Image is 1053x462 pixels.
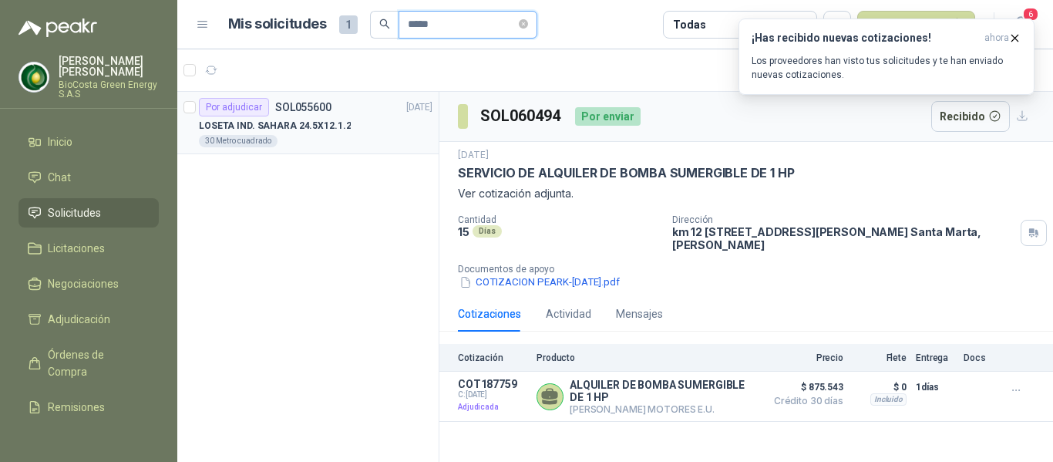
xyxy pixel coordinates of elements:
[931,101,1011,132] button: Recibido
[48,275,119,292] span: Negociaciones
[458,390,527,400] span: C: [DATE]
[766,378,843,396] span: $ 875.543
[59,56,159,77] p: [PERSON_NAME] [PERSON_NAME]
[738,19,1034,95] button: ¡Has recibido nuevas cotizaciones!ahora Los proveedores han visto tus solicitudes y te han enviad...
[275,102,331,113] p: SOL055600
[458,305,521,322] div: Cotizaciones
[546,305,591,322] div: Actividad
[473,225,502,238] div: Días
[672,225,1014,251] p: km 12 [STREET_ADDRESS][PERSON_NAME] Santa Marta , [PERSON_NAME]
[570,403,757,415] p: [PERSON_NAME] MOTORES E.U.
[964,352,994,363] p: Docs
[766,396,843,406] span: Crédito 30 días
[857,11,975,39] button: Nueva solicitud
[59,80,159,99] p: BioCosta Green Energy S.A.S
[480,104,563,128] h3: SOL060494
[19,62,49,92] img: Company Logo
[48,399,105,416] span: Remisiones
[853,352,907,363] p: Flete
[616,305,663,322] div: Mensajes
[19,234,159,263] a: Licitaciones
[48,240,105,257] span: Licitaciones
[19,305,159,334] a: Adjudicación
[853,378,907,396] p: $ 0
[458,264,1047,275] p: Documentos de apoyo
[1022,7,1039,22] span: 6
[752,32,978,45] h3: ¡Has recibido nuevas cotizaciones!
[19,269,159,298] a: Negociaciones
[48,311,110,328] span: Adjudicación
[48,169,71,186] span: Chat
[458,400,527,415] p: Adjudicada
[537,352,757,363] p: Producto
[199,119,351,133] p: LOSETA IND. SAHARA 24.5X12.1.2
[673,16,705,33] div: Todas
[19,19,97,37] img: Logo peakr
[48,204,101,221] span: Solicitudes
[48,133,72,150] span: Inicio
[458,378,527,390] p: COT187759
[228,13,327,35] h1: Mis solicitudes
[458,214,660,225] p: Cantidad
[458,352,527,363] p: Cotización
[339,15,358,34] span: 1
[48,346,144,380] span: Órdenes de Compra
[19,127,159,157] a: Inicio
[458,275,621,291] button: COTIZACION PEARK-[DATE].pdf
[984,32,1009,45] span: ahora
[570,379,757,403] p: ALQUILER DE BOMBA SUMERGIBLE DE 1 HP
[177,92,439,154] a: Por adjudicarSOL055600[DATE] LOSETA IND. SAHARA 24.5X12.1.230 Metro cuadrado
[672,214,1014,225] p: Dirección
[1007,11,1034,39] button: 6
[19,340,159,386] a: Órdenes de Compra
[458,148,489,163] p: [DATE]
[916,352,954,363] p: Entrega
[752,54,1021,82] p: Los proveedores han visto tus solicitudes y te han enviado nuevas cotizaciones.
[870,393,907,406] div: Incluido
[199,98,269,116] div: Por adjudicar
[519,17,528,32] span: close-circle
[199,135,278,147] div: 30 Metro cuadrado
[766,352,843,363] p: Precio
[916,378,954,396] p: 1 días
[458,225,469,238] p: 15
[19,393,159,422] a: Remisiones
[458,185,1034,202] p: Ver cotización adjunta.
[406,100,432,115] p: [DATE]
[519,19,528,29] span: close-circle
[19,198,159,228] a: Solicitudes
[379,19,390,29] span: search
[575,107,641,126] div: Por enviar
[19,163,159,192] a: Chat
[458,165,794,181] p: SERVICIO DE ALQUILER DE BOMBA SUMERGIBLE DE 1 HP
